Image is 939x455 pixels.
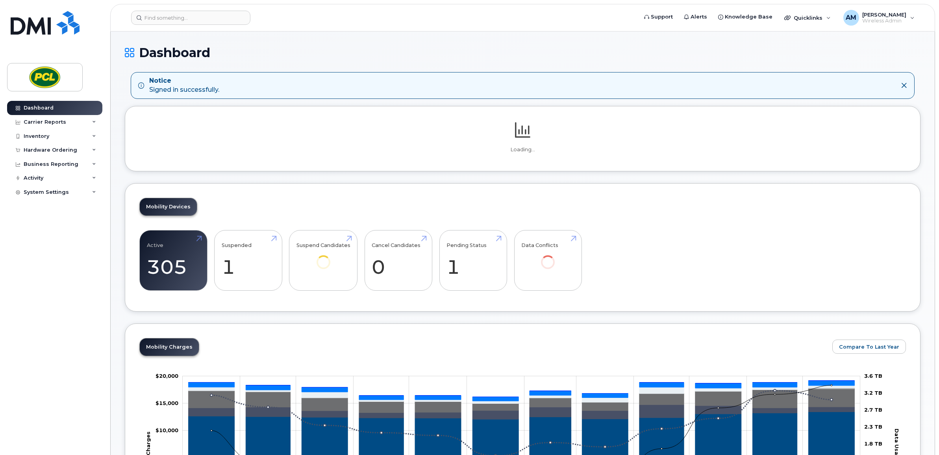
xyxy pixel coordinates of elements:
button: Compare To Last Year [832,340,906,354]
tspan: 1.8 TB [864,440,882,447]
tspan: 2.7 TB [864,407,882,413]
strong: Notice [149,76,219,85]
tspan: $10,000 [156,427,178,433]
p: Loading... [139,146,906,153]
g: $0 [156,427,178,433]
tspan: 2.3 TB [864,423,882,430]
h1: Dashboard [125,46,920,59]
a: Suspended 1 [222,234,275,286]
a: Active 305 [147,234,200,286]
g: $0 [156,373,178,379]
tspan: 3.6 TB [864,373,882,379]
tspan: $15,000 [156,400,178,406]
a: Suspend Candidates [296,234,350,280]
a: Mobility Devices [140,198,197,215]
a: Pending Status 1 [446,234,500,286]
g: Roaming [189,405,855,419]
a: Cancel Candidates 0 [372,234,425,286]
g: PST [189,381,855,397]
a: Mobility Charges [140,338,199,356]
span: Compare To Last Year [839,343,899,351]
tspan: 3.2 TB [864,390,882,396]
tspan: $20,000 [156,373,178,379]
a: Data Conflicts [521,234,574,280]
g: Data [189,389,855,412]
g: $0 [156,400,178,406]
div: Signed in successfully. [149,76,219,95]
